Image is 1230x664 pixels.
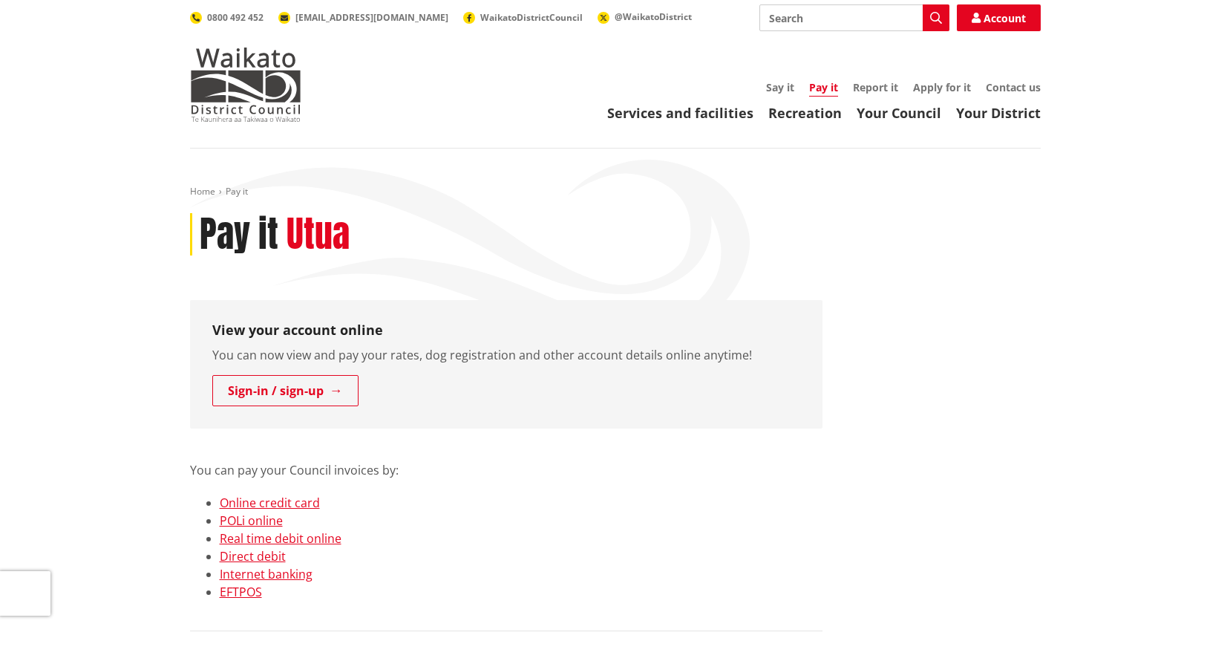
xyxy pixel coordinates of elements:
h1: Pay it [200,213,278,256]
span: @WaikatoDistrict [615,10,692,23]
a: Internet banking [220,566,313,582]
h3: View your account online [212,322,800,339]
span: Pay it [226,185,248,198]
h2: Utua [287,213,350,256]
a: 0800 492 452 [190,11,264,24]
a: Account [957,4,1041,31]
img: Waikato District Council - Te Kaunihera aa Takiwaa o Waikato [190,48,301,122]
a: [EMAIL_ADDRESS][DOMAIN_NAME] [278,11,448,24]
p: You can now view and pay your rates, dog registration and other account details online anytime! [212,346,800,364]
a: Your Council [857,104,941,122]
a: Your District [956,104,1041,122]
a: Online credit card [220,495,320,511]
a: Recreation [768,104,842,122]
nav: breadcrumb [190,186,1041,198]
a: Contact us [986,80,1041,94]
span: [EMAIL_ADDRESS][DOMAIN_NAME] [295,11,448,24]
a: Home [190,185,215,198]
a: @WaikatoDistrict [598,10,692,23]
a: POLi online [220,512,283,529]
a: Report it [853,80,898,94]
a: EFTPOS [220,584,262,600]
span: WaikatoDistrictCouncil [480,11,583,24]
a: Services and facilities [607,104,753,122]
a: Apply for it [913,80,971,94]
a: Say it [766,80,794,94]
input: Search input [759,4,949,31]
a: Pay it [809,80,838,97]
a: WaikatoDistrictCouncil [463,11,583,24]
span: 0800 492 452 [207,11,264,24]
a: Real time debit online [220,530,341,547]
a: Sign-in / sign-up [212,375,359,406]
a: Direct debit [220,548,286,564]
p: You can pay your Council invoices by: [190,443,822,479]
